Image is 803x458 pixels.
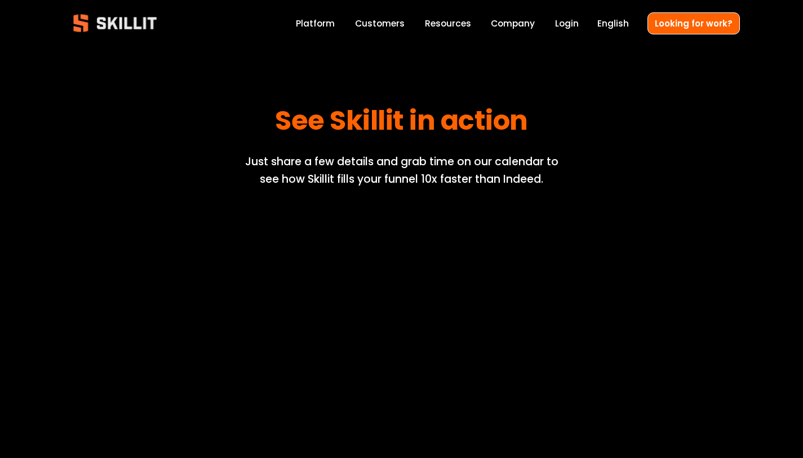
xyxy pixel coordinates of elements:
span: Resources [425,17,471,30]
strong: See Skillit in action [275,100,528,146]
img: Skillit [64,6,166,40]
div: language picker [597,16,629,31]
span: English [597,17,629,30]
a: Customers [355,16,405,31]
p: Just share a few details and grab time on our calendar to see how Skillit fills your funnel 10x f... [234,153,569,188]
a: Login [555,16,579,31]
a: Company [491,16,535,31]
a: folder dropdown [425,16,471,31]
a: Platform [296,16,335,31]
a: Looking for work? [647,12,740,34]
iframe: Demo Request Form [149,125,654,429]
